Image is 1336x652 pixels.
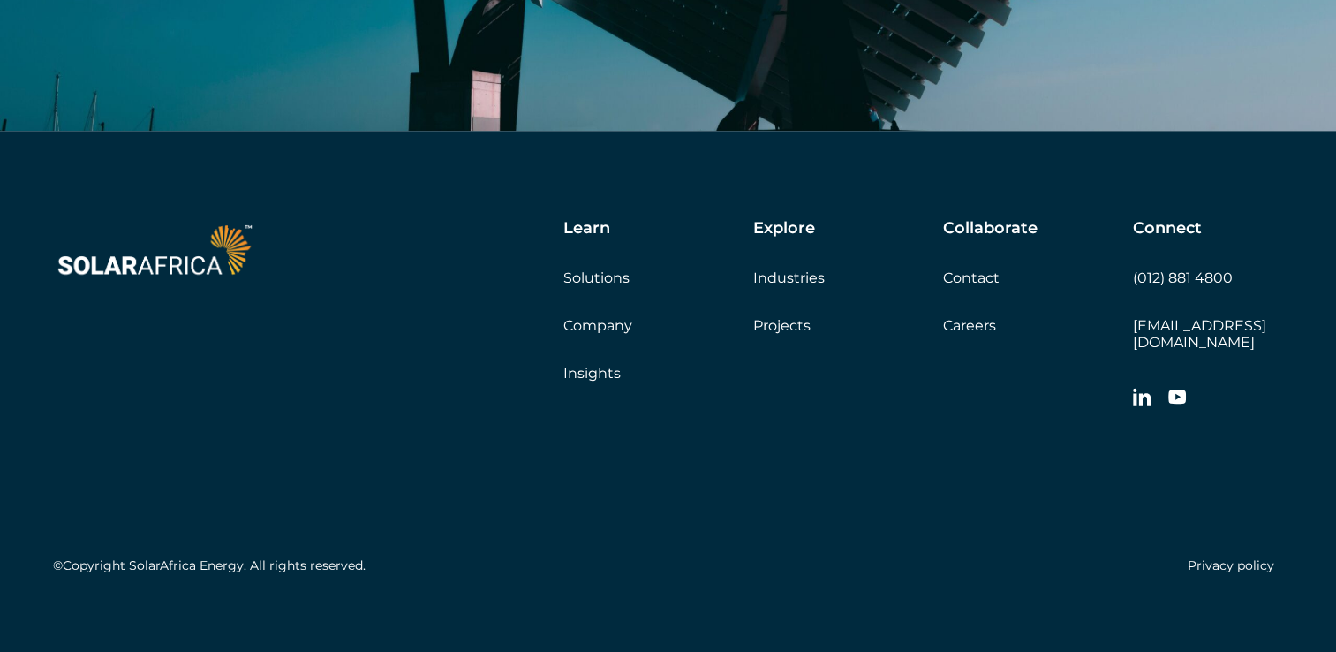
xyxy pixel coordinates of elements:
a: Industries [753,269,825,286]
h5: Explore [753,219,815,239]
a: [EMAIL_ADDRESS][DOMAIN_NAME] [1133,317,1266,351]
h5: Connect [1133,219,1202,239]
a: Careers [943,317,996,334]
a: Company [563,317,632,334]
h5: Collaborate [943,219,1038,239]
h5: ©Copyright SolarAfrica Energy. All rights reserved. [53,558,366,573]
a: Contact [943,269,1000,286]
h5: Learn [563,219,610,239]
a: Projects [753,317,811,334]
a: Solutions [563,269,630,286]
a: Insights [563,365,621,382]
a: Privacy policy [1188,557,1274,573]
a: (012) 881 4800 [1133,269,1233,286]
